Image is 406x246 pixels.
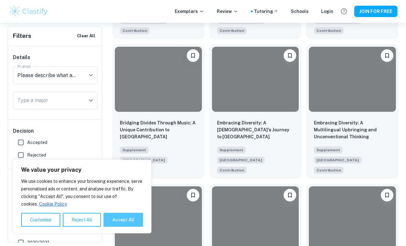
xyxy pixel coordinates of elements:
p: We value your privacy [21,166,143,174]
span: 2020/2021 [27,239,49,246]
span: Contribution [316,28,341,33]
button: Accept All [103,213,143,227]
span: Supplement [120,147,149,153]
button: Please log in to bookmark exemplars [284,49,296,62]
button: Clear All [75,31,97,41]
span: [GEOGRAPHIC_DATA] [120,157,168,164]
span: Accepted [27,139,47,146]
button: JOIN FOR FREE [354,6,397,17]
button: Open [86,71,95,80]
button: Please log in to bookmark exemplars [187,49,199,62]
button: Customise [21,213,60,227]
a: Login [321,8,333,15]
button: Please log in to bookmark exemplars [187,189,199,201]
h6: Filters [13,32,31,40]
span: Supplement [314,147,343,153]
span: [GEOGRAPHIC_DATA] [217,157,265,164]
a: Please log in to bookmark exemplarsEmbracing Diversity: A Ukrainian-American's Journey to Stanfor... [209,44,302,179]
span: Please describe what aspects of your life experiences, interests and character would help you mak... [217,166,247,174]
a: Schools [291,8,309,15]
span: Contribution [122,28,147,33]
span: Please describe what aspects of your life experiences, interests and character would help you mak... [314,27,344,34]
span: Contribution [220,167,244,173]
span: [GEOGRAPHIC_DATA] [314,157,362,164]
span: Contribution [220,28,244,33]
button: Please log in to bookmark exemplars [284,189,296,201]
a: Please log in to bookmark exemplarsEmbracing Diversity: A Multilingual Upbringing and Unconventio... [306,44,398,179]
button: Open [86,96,95,105]
button: Reject All [63,213,101,227]
h6: Details [13,54,97,61]
p: Bridging Divides Through Music: A Unique Contribution to Stanford University [120,119,197,140]
button: Please log in to bookmark exemplars [381,189,393,201]
span: Rejected [27,152,46,159]
span: Supplement [217,147,246,153]
img: Clastify logo [9,5,49,18]
h6: Decision [13,127,97,135]
p: Embracing Diversity: A Ukrainian-American's Journey to Stanford [217,119,294,140]
span: Please describe what aspects of your life experiences, interests and character would help you mak... [120,27,150,34]
a: Cookie Policy [39,201,67,207]
div: We value your privacy [13,159,151,233]
p: Exemplars [175,8,204,15]
p: We use cookies to enhance your browsing experience, serve personalised ads or content, and analys... [21,177,143,208]
a: Tutoring [254,8,278,15]
button: Please log in to bookmark exemplars [381,49,393,62]
span: Please describe what aspects of your life experiences, interests and character would help you mak... [314,166,344,174]
button: Help and Feedback [338,6,349,17]
span: Please describe what aspects of your life experiences, interests and character would help you mak... [217,27,247,34]
a: Please log in to bookmark exemplarsBridging Divides Through Music: A Unique Contribution to Stanf... [112,44,204,179]
span: Contribution [316,167,341,173]
p: Review [217,8,238,15]
p: Embracing Diversity: A Multilingual Upbringing and Unconventional Thinking [314,119,391,140]
label: Prompt [17,63,31,69]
